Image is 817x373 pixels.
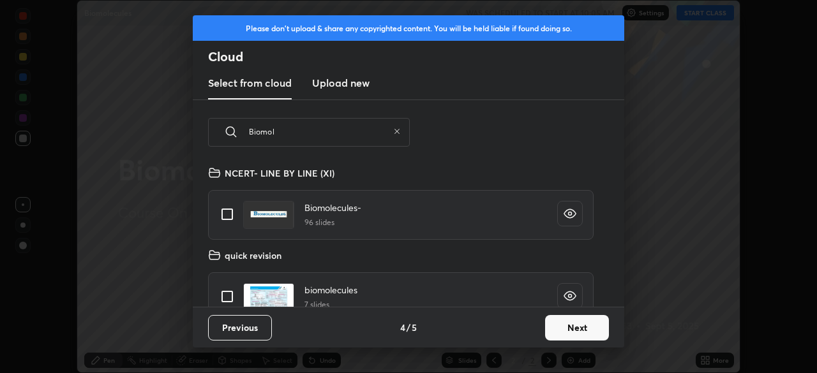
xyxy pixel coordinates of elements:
[304,299,357,311] h5: 7 slides
[193,161,609,307] div: grid
[193,15,624,41] div: Please don't upload & share any copyrighted content. You will be held liable if found doing so.
[400,321,405,334] h4: 4
[225,249,281,262] h4: quick revision
[208,315,272,340] button: Previous
[412,321,417,334] h4: 5
[304,201,361,214] h4: Biomolecules-
[208,48,624,65] h2: Cloud
[304,217,361,228] h5: 96 slides
[225,166,334,180] h4: NCERT- LINE BY LINE (XI)
[407,321,410,334] h4: /
[243,201,294,229] img: 1726290757HAD6SX.pdf
[249,105,388,159] input: Search
[243,283,294,311] img: 1739172950PA0A2Q.pdf
[304,283,357,296] h4: biomolecules
[208,75,292,91] h3: Select from cloud
[545,315,609,340] button: Next
[312,75,370,91] h3: Upload new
